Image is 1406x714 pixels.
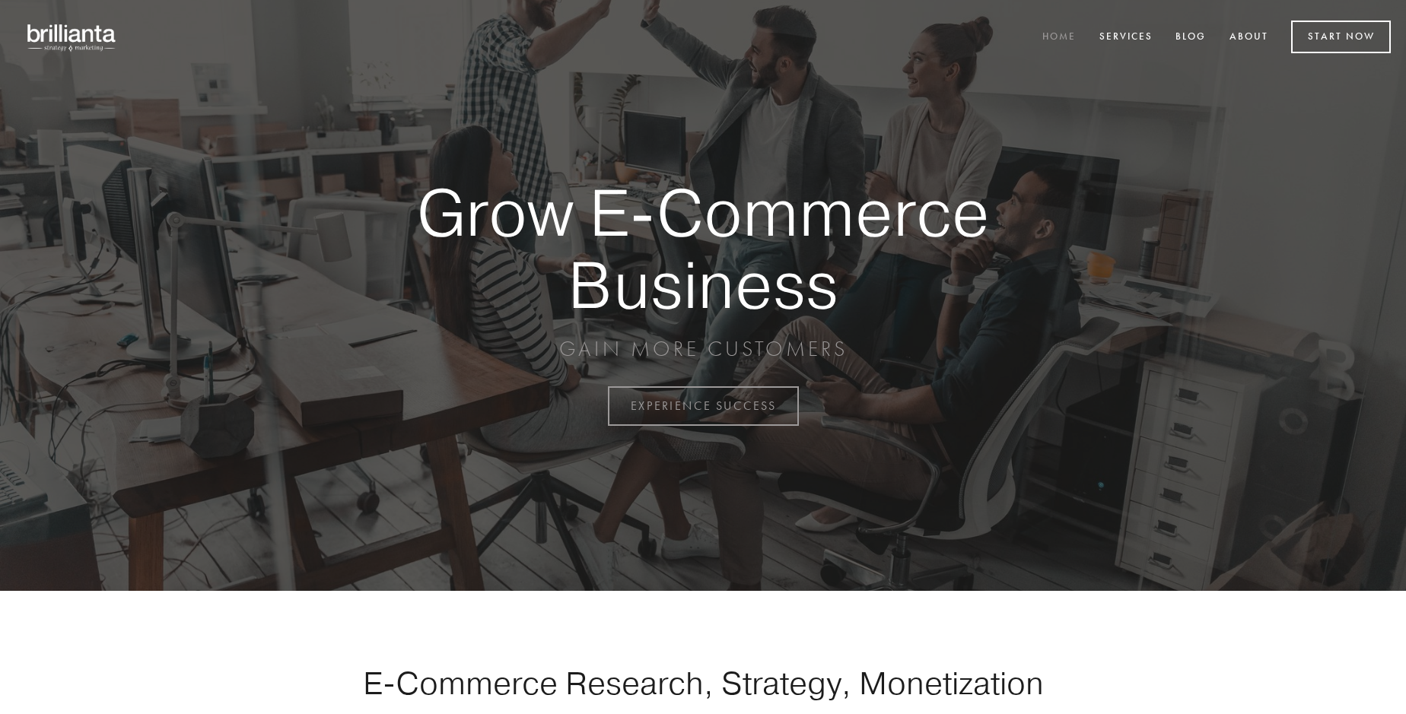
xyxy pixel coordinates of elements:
a: Home [1032,25,1086,50]
a: Blog [1166,25,1216,50]
img: brillianta - research, strategy, marketing [15,15,129,59]
a: EXPERIENCE SUCCESS [608,386,799,426]
h1: E-Commerce Research, Strategy, Monetization [315,664,1091,702]
p: GAIN MORE CUSTOMERS [364,335,1042,363]
a: Start Now [1291,21,1391,53]
a: Services [1089,25,1163,50]
strong: Grow E-Commerce Business [364,176,1042,320]
a: About [1220,25,1278,50]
